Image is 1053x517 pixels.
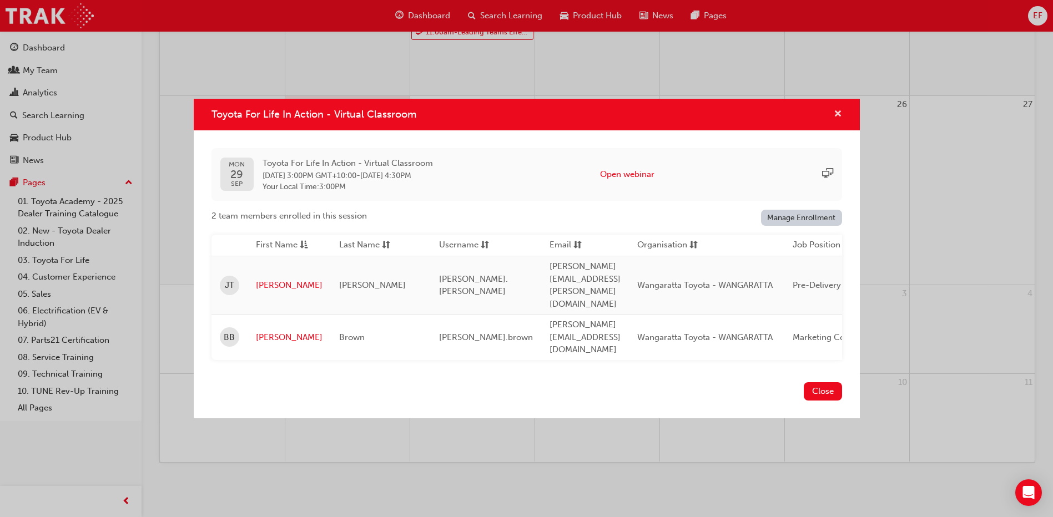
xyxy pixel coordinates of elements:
[439,239,500,252] button: Usernamesorting-icon
[263,171,356,180] span: 29 Sep 2025 3:00PM GMT+10:00
[1015,479,1042,506] div: Open Intercom Messenger
[637,280,773,290] span: Wangaratta Toyota - WANGARATTA
[439,239,478,252] span: Username
[793,280,877,290] span: Pre-Delivery Manager
[439,274,508,297] span: [PERSON_NAME].[PERSON_NAME]
[637,239,687,252] span: Organisation
[300,239,308,252] span: asc-icon
[194,99,860,418] div: Toyota For Life In Action - Virtual Classroom
[263,182,433,192] span: Your Local Time : 3:00PM
[339,332,365,342] span: Brown
[822,168,833,181] span: sessionType_ONLINE_URL-icon
[339,239,400,252] button: Last Namesorting-icon
[550,239,571,252] span: Email
[793,239,854,252] button: Job Positionsorting-icon
[439,332,533,342] span: [PERSON_NAME].brown
[263,157,433,170] span: Toyota For Life In Action - Virtual Classroom
[360,171,411,180] span: 29 Sep 2025 4:30PM
[256,239,298,252] span: First Name
[834,110,842,120] span: cross-icon
[225,279,234,292] span: JT
[550,239,611,252] button: Emailsorting-icon
[229,180,245,187] span: SEP
[637,239,698,252] button: Organisationsorting-icon
[339,239,380,252] span: Last Name
[229,169,245,180] span: 29
[834,108,842,121] button: cross-icon
[256,331,323,344] a: [PERSON_NAME]
[804,382,842,401] button: Close
[481,239,489,252] span: sorting-icon
[761,210,842,226] a: Manage Enrollment
[256,239,317,252] button: First Nameasc-icon
[689,239,698,252] span: sorting-icon
[382,239,390,252] span: sorting-icon
[793,239,840,252] span: Job Position
[263,157,433,192] div: -
[793,332,881,342] span: Marketing Coordinator
[229,161,245,168] span: MON
[637,332,773,342] span: Wangaratta Toyota - WANGARATTA
[339,280,406,290] span: [PERSON_NAME]
[211,108,416,120] span: Toyota For Life In Action - Virtual Classroom
[600,168,654,181] button: Open webinar
[211,210,367,222] span: 2 team members enrolled in this session
[224,331,235,344] span: BB
[256,279,323,292] a: [PERSON_NAME]
[550,261,621,309] span: [PERSON_NAME][EMAIL_ADDRESS][PERSON_NAME][DOMAIN_NAME]
[550,320,621,354] span: [PERSON_NAME][EMAIL_ADDRESS][DOMAIN_NAME]
[573,239,582,252] span: sorting-icon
